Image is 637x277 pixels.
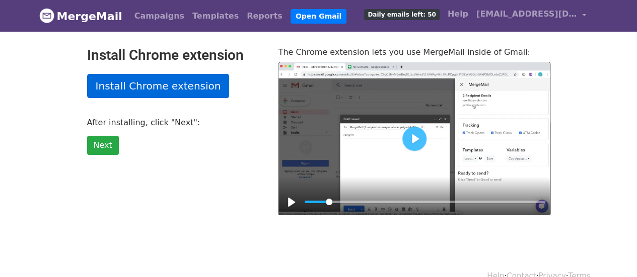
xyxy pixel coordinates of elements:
span: Daily emails left: 50 [364,9,439,20]
span: [EMAIL_ADDRESS][DOMAIN_NAME] [476,8,577,20]
a: MergeMail [39,6,122,27]
button: Play [284,194,300,210]
p: The Chrome extension lets you use MergeMail inside of Gmail: [278,47,550,57]
a: Templates [188,6,243,26]
p: After installing, click "Next": [87,117,263,128]
h2: Install Chrome extension [87,47,263,64]
a: Daily emails left: 50 [360,4,443,24]
a: Reports [243,6,287,26]
a: Open Gmail [291,9,346,24]
a: [EMAIL_ADDRESS][DOMAIN_NAME] [472,4,590,28]
button: Play [402,127,427,151]
iframe: Chat Widget [587,229,637,277]
a: Next [87,136,119,155]
input: Seek [305,197,545,207]
a: Campaigns [130,6,188,26]
a: Help [444,4,472,24]
img: MergeMail logo [39,8,54,23]
a: Install Chrome extension [87,74,230,98]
